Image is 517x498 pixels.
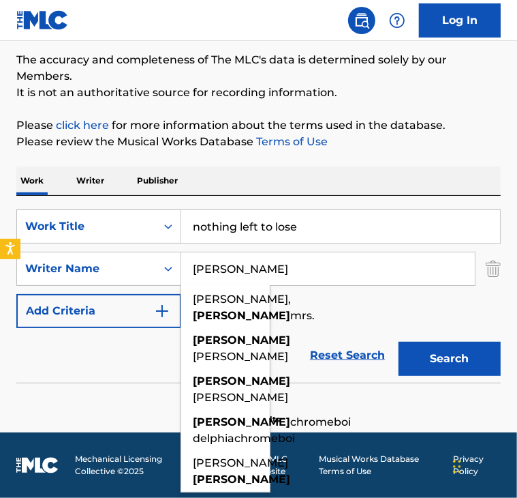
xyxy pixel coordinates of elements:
[253,453,311,478] a: The MLC Website
[56,119,109,132] a: click here
[419,3,501,38] a: Log In
[193,334,290,347] strong: [PERSON_NAME]
[303,340,392,370] a: Reset Search
[16,10,69,30] img: MLC Logo
[290,309,315,322] span: mrs.
[16,52,501,85] p: The accuracy and completeness of The MLC's data is determined solely by our Members.
[16,166,48,195] p: Work
[16,294,181,328] button: Add Criteria
[16,457,59,473] img: logo
[193,391,288,404] span: [PERSON_NAME]
[348,7,375,34] a: Public Search
[193,473,290,486] strong: [PERSON_NAME]
[193,309,290,322] strong: [PERSON_NAME]
[354,12,370,29] img: search
[16,209,501,383] form: Search Form
[453,446,461,487] div: Drag
[449,433,517,498] iframe: Chat Widget
[154,303,170,319] img: 9d2ae6d4665cec9f34b9.svg
[193,293,291,306] span: [PERSON_NAME],
[193,415,290,428] strong: [PERSON_NAME]
[72,166,108,195] p: Writer
[16,117,501,134] p: Please for more information about the terms used in the database.
[383,7,411,34] div: Help
[25,218,148,235] div: Work Title
[133,166,182,195] p: Publisher
[16,134,501,150] p: Please review the Musical Works Database
[253,135,328,148] a: Terms of Use
[486,252,501,286] img: Delete Criterion
[75,453,197,478] span: Mechanical Licensing Collective © 2025
[193,375,290,387] strong: [PERSON_NAME]
[25,261,148,277] div: Writer Name
[389,12,405,29] img: help
[193,456,288,469] span: [PERSON_NAME]
[319,453,445,478] a: Musical Works Database Terms of Use
[16,85,501,101] p: It is not an authoritative source for recording information.
[398,342,501,376] button: Search
[193,350,288,363] span: [PERSON_NAME]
